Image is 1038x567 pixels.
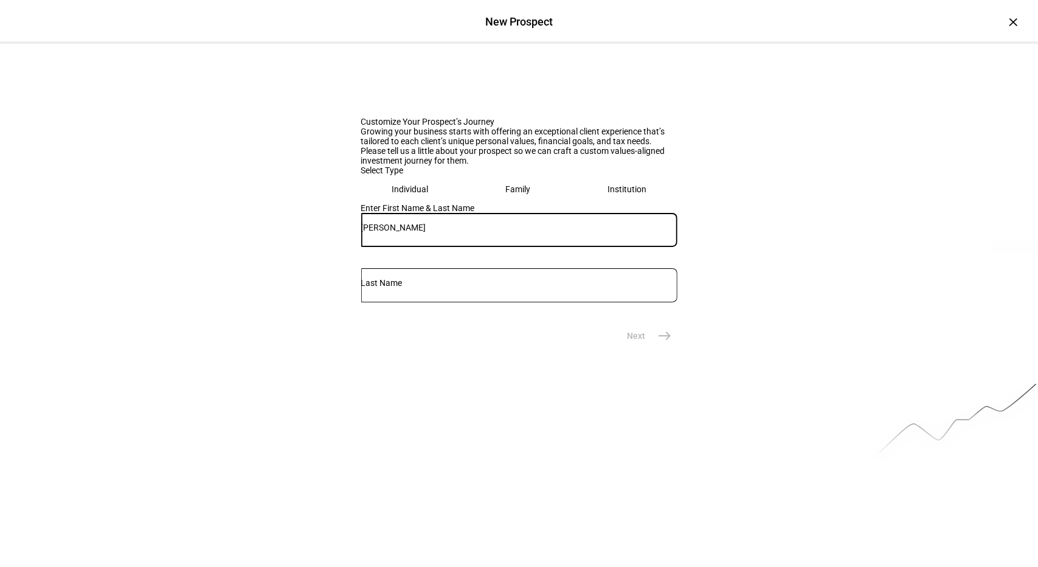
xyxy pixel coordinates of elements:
div: Institution [608,184,647,194]
div: Customize Your Prospect’s Journey [361,117,677,127]
div: Growing your business starts with offering an exceptional client experience that’s tailored to ea... [361,127,677,146]
input: Last Name [361,278,677,288]
div: × [1004,12,1023,32]
eth-stepper-button: Next [613,324,677,348]
input: First Name [361,223,677,232]
div: Please tell us a little about your prospect so we can craft a custom values-aligned investment jo... [361,146,677,165]
div: Select Type [361,165,677,175]
div: Family [506,184,531,194]
div: Individual [392,184,428,194]
div: Enter First Name & Last Name [361,203,677,213]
